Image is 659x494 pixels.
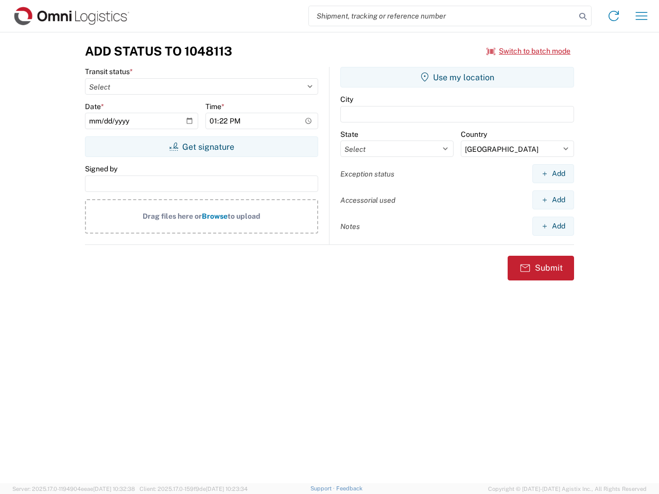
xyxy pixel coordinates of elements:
label: Date [85,102,104,111]
span: Client: 2025.17.0-159f9de [140,486,248,492]
button: Switch to batch mode [487,43,570,60]
input: Shipment, tracking or reference number [309,6,576,26]
span: Drag files here or [143,212,202,220]
h3: Add Status to 1048113 [85,44,232,59]
button: Submit [508,256,574,280]
button: Use my location [340,67,574,87]
label: Accessorial used [340,196,395,205]
label: Notes [340,222,360,231]
label: Exception status [340,169,394,179]
label: State [340,130,358,139]
button: Add [532,164,574,183]
span: Server: 2025.17.0-1194904eeae [12,486,135,492]
span: to upload [228,212,261,220]
span: Copyright © [DATE]-[DATE] Agistix Inc., All Rights Reserved [488,484,647,493]
a: Support [310,485,336,491]
a: Feedback [336,485,362,491]
label: Country [461,130,487,139]
label: Transit status [85,67,133,76]
label: Signed by [85,164,117,173]
span: Browse [202,212,228,220]
label: City [340,95,353,104]
span: [DATE] 10:23:34 [206,486,248,492]
label: Time [205,102,224,111]
span: [DATE] 10:32:38 [93,486,135,492]
button: Add [532,190,574,209]
button: Get signature [85,136,318,157]
button: Add [532,217,574,236]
